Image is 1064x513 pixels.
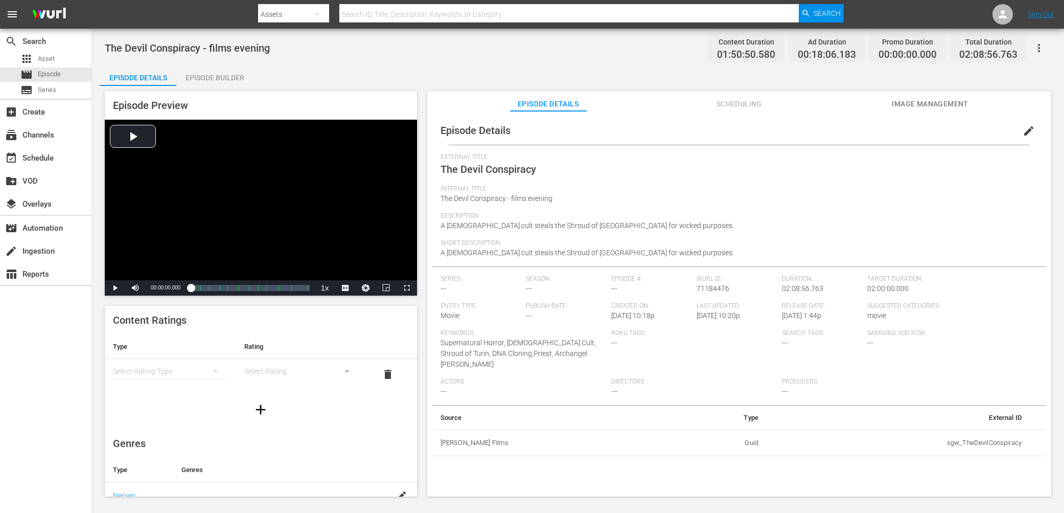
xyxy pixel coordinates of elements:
span: Episode #: [611,275,691,283]
span: External Title [441,153,1033,162]
table: simple table [432,406,1046,457]
span: Ingestion [5,245,17,257]
a: Sign Out [1028,10,1054,18]
button: Search [799,4,844,23]
span: Scheduling [701,98,777,110]
span: Suggested Categories: [867,302,1033,310]
span: 00:00:00.000 [878,49,937,61]
span: --- [441,284,447,293]
th: Genres [173,458,384,482]
span: edit [1023,125,1035,137]
span: --- [526,284,532,293]
span: 02:08:56.763 [959,49,1017,61]
span: Search [814,4,841,23]
span: --- [611,339,617,347]
span: A [DEMOGRAPHIC_DATA] cult steals the Shroud of [GEOGRAPHIC_DATA] for wicked purposes. [441,249,734,257]
span: Entry Type: [441,302,521,310]
span: Episode Details [510,98,587,110]
span: Actors [441,378,606,386]
span: Channels [5,129,17,141]
span: The Devil Conspiracy [441,163,536,175]
span: Wurl ID: [697,275,777,283]
span: [DATE] 1:44p [782,311,821,320]
table: simple table [105,334,417,391]
button: delete [376,362,400,387]
span: VOD [5,175,17,187]
span: Supernatural Horror, [DEMOGRAPHIC_DATA] Cult, Shroud of Turin, DNA Cloning,Priest, Archangel [PER... [441,339,596,368]
span: Episode [38,69,61,79]
span: [DATE] 10:20p [697,311,740,320]
span: Internal Title [441,185,1033,193]
span: --- [526,311,532,320]
span: --- [611,387,617,395]
span: Target Duration: [867,275,1033,283]
div: Total Duration [959,35,1017,49]
span: --- [441,387,447,395]
button: Mute [125,280,146,296]
span: Description [441,212,1033,220]
span: Asset [38,54,55,64]
td: Guid [677,430,767,456]
span: Movie [441,311,459,320]
span: [DATE] 10:18p [611,311,655,320]
div: Ad Duration [798,35,856,49]
button: Episode Details [100,65,176,86]
span: Image Management [892,98,968,110]
th: External ID [767,406,1030,430]
span: Series [38,85,56,95]
span: Reports [5,268,17,280]
span: --- [867,339,873,347]
span: Series [20,84,33,96]
span: menu [6,8,18,20]
button: Playback Rate [315,280,335,296]
span: Asset [20,53,33,65]
span: 00:18:06.183 [798,49,856,61]
button: Episode Builder [176,65,253,86]
span: Genres [113,437,146,450]
th: Rating [236,334,367,359]
button: Play [105,280,125,296]
span: The Devil Conspiracy - films evening [441,194,552,203]
span: delete [382,368,394,381]
td: sgw_TheDevilConspiracy [767,430,1030,456]
span: 02:08:56.763 [782,284,823,293]
div: Promo Duration [878,35,937,49]
span: Duration: [782,275,862,283]
div: Episode Builder [176,65,253,90]
span: Automation [5,222,17,234]
span: Producers [782,378,947,386]
span: 71184476 [697,284,729,293]
span: movie [867,311,886,320]
span: Search Tags: [782,329,862,338]
button: Picture-in-Picture [376,280,397,296]
span: Episode [20,69,33,81]
img: ans4CAIJ8jUAAAAAAAAAAAAAAAAAAAAAAAAgQb4GAAAAAAAAAAAAAAAAAAAAAAAAJMjXAAAAAAAAAAAAAAAAAAAAAAAAgAT5G... [25,3,74,27]
span: Series: [441,275,521,283]
button: edit [1016,119,1041,143]
th: Type [677,406,767,430]
span: Created On: [611,302,691,310]
th: [PERSON_NAME] Films [432,430,677,456]
span: A [DEMOGRAPHIC_DATA] cult steals the Shroud of [GEOGRAPHIC_DATA] for wicked purposes. [441,221,734,230]
span: Search [5,35,17,48]
span: Release Date: [782,302,862,310]
div: Episode Details [100,65,176,90]
span: Roku Tags: [611,329,777,338]
span: Last Updated: [697,302,777,310]
div: Video Player [105,120,417,296]
button: Fullscreen [397,280,417,296]
span: Create [5,106,17,118]
span: Short Description [441,239,1033,248]
span: Episode Details [441,124,511,137]
span: --- [782,339,788,347]
span: --- [611,284,617,293]
span: Season: [526,275,606,283]
a: Nielsen [113,492,135,499]
button: Jump To Time [356,280,376,296]
th: Type [105,458,173,482]
span: 00:00:00.000 [151,285,180,291]
span: Keywords: [441,329,606,338]
div: Content Duration [717,35,775,49]
span: Content Ratings [113,314,187,326]
th: Type [105,334,236,359]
